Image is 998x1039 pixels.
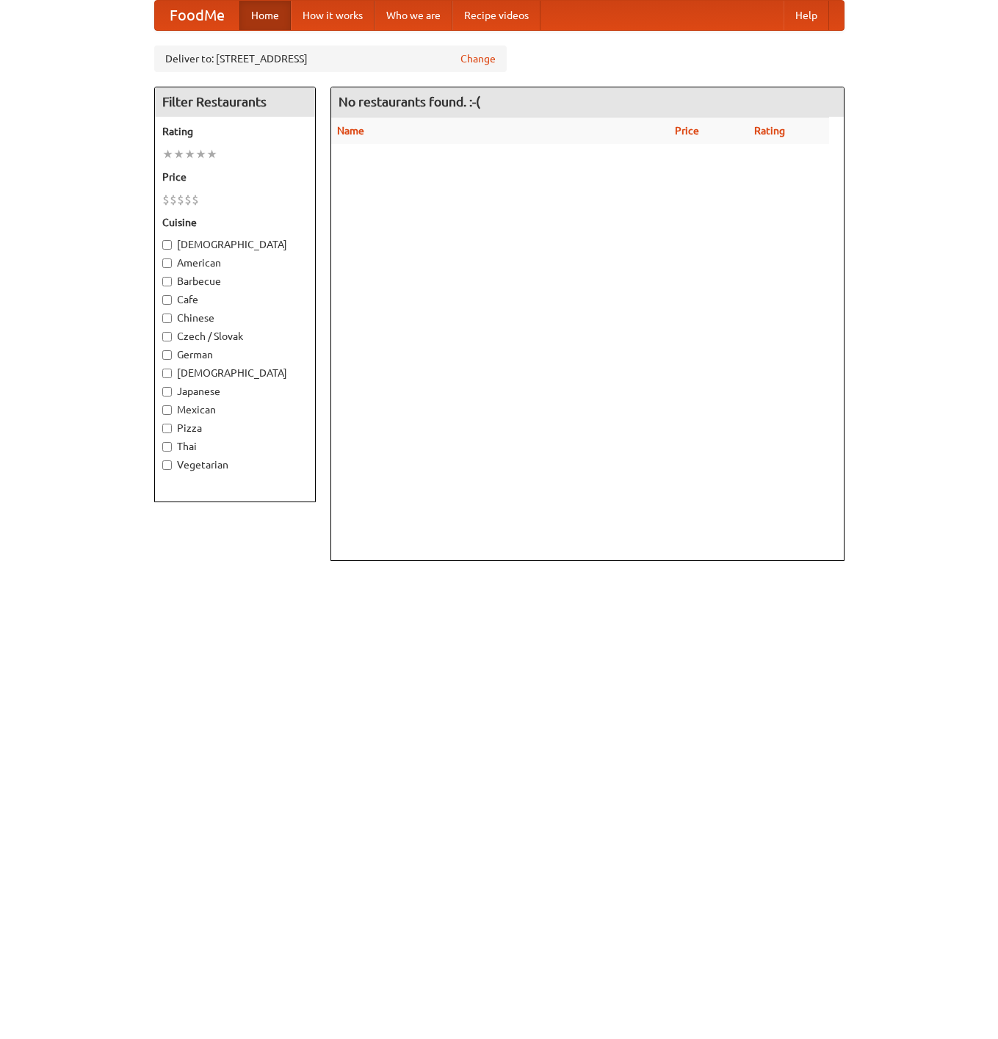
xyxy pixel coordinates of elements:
[754,125,785,137] a: Rating
[162,347,308,362] label: German
[162,237,308,252] label: [DEMOGRAPHIC_DATA]
[162,442,172,452] input: Thai
[162,350,172,360] input: German
[184,192,192,208] li: $
[162,384,308,399] label: Japanese
[162,292,308,307] label: Cafe
[239,1,291,30] a: Home
[162,314,172,323] input: Chinese
[460,51,496,66] a: Change
[675,125,699,137] a: Price
[452,1,540,30] a: Recipe videos
[155,87,315,117] h4: Filter Restaurants
[162,387,172,397] input: Japanese
[162,170,308,184] h5: Price
[162,146,173,162] li: ★
[173,146,184,162] li: ★
[195,146,206,162] li: ★
[162,402,308,417] label: Mexican
[162,124,308,139] h5: Rating
[162,329,308,344] label: Czech / Slovak
[337,125,364,137] a: Name
[162,240,172,250] input: [DEMOGRAPHIC_DATA]
[162,192,170,208] li: $
[339,95,480,109] ng-pluralize: No restaurants found. :-(
[162,457,308,472] label: Vegetarian
[162,215,308,230] h5: Cuisine
[162,277,172,286] input: Barbecue
[162,311,308,325] label: Chinese
[206,146,217,162] li: ★
[162,332,172,341] input: Czech / Slovak
[192,192,199,208] li: $
[184,146,195,162] li: ★
[162,274,308,289] label: Barbecue
[162,460,172,470] input: Vegetarian
[162,366,308,380] label: [DEMOGRAPHIC_DATA]
[162,256,308,270] label: American
[177,192,184,208] li: $
[291,1,375,30] a: How it works
[154,46,507,72] div: Deliver to: [STREET_ADDRESS]
[155,1,239,30] a: FoodMe
[162,439,308,454] label: Thai
[162,421,308,435] label: Pizza
[784,1,829,30] a: Help
[162,258,172,268] input: American
[162,424,172,433] input: Pizza
[375,1,452,30] a: Who we are
[162,295,172,305] input: Cafe
[162,369,172,378] input: [DEMOGRAPHIC_DATA]
[170,192,177,208] li: $
[162,405,172,415] input: Mexican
